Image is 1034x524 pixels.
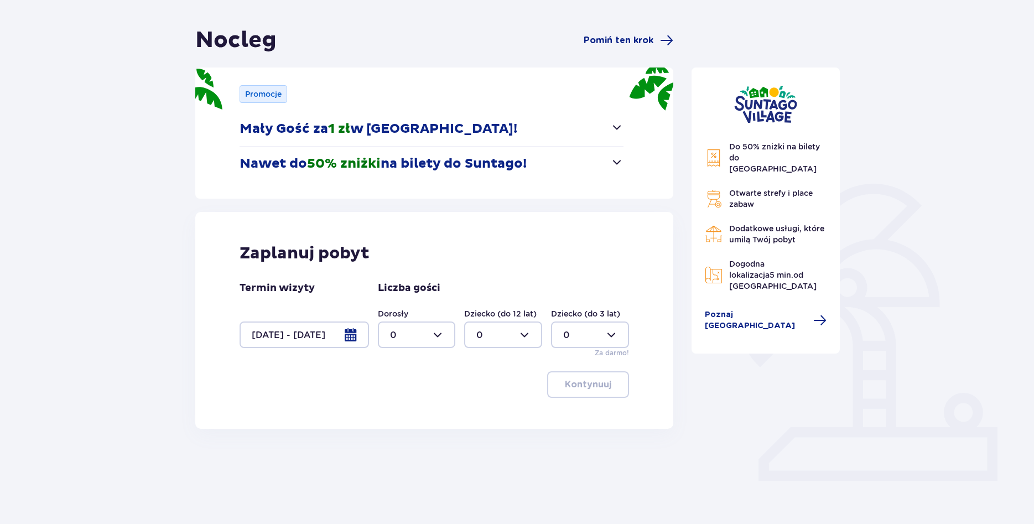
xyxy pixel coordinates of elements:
span: 50% zniżki [307,155,381,172]
img: Suntago Village [734,85,797,123]
img: Discount Icon [705,149,723,167]
img: Grill Icon [705,190,723,207]
span: Poznaj [GEOGRAPHIC_DATA] [705,309,807,331]
span: Dogodna lokalizacja od [GEOGRAPHIC_DATA] [729,260,817,290]
p: Termin wizyty [240,282,315,295]
span: 1 zł [328,121,350,137]
button: Nawet do50% zniżkina bilety do Suntago! [240,147,624,181]
a: Poznaj [GEOGRAPHIC_DATA] [705,309,827,331]
label: Dziecko (do 12 lat) [464,308,537,319]
span: Dodatkowe usługi, które umilą Twój pobyt [729,224,824,244]
button: Mały Gość za1 złw [GEOGRAPHIC_DATA]! [240,112,624,146]
h1: Nocleg [195,27,277,54]
p: Za darmo! [595,348,629,358]
p: Promocje [245,89,282,100]
span: Otwarte strefy i place zabaw [729,189,813,209]
img: Map Icon [705,266,723,284]
p: Mały Gość za w [GEOGRAPHIC_DATA]! [240,121,517,137]
p: Zaplanuj pobyt [240,243,370,264]
span: 5 min. [770,271,793,279]
label: Dorosły [378,308,408,319]
img: Restaurant Icon [705,225,723,243]
button: Kontynuuj [547,371,629,398]
p: Liczba gości [378,282,440,295]
span: Do 50% zniżki na bilety do [GEOGRAPHIC_DATA] [729,142,820,173]
a: Pomiń ten krok [584,34,673,47]
span: Pomiń ten krok [584,34,653,46]
p: Nawet do na bilety do Suntago! [240,155,527,172]
label: Dziecko (do 3 lat) [551,308,620,319]
p: Kontynuuj [565,378,611,391]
